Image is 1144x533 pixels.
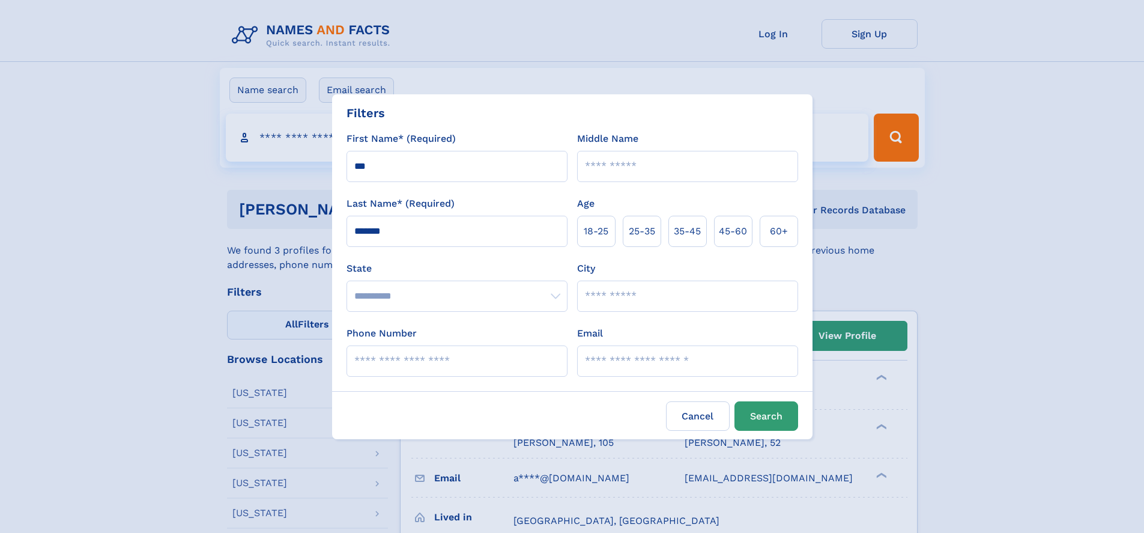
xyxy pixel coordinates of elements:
[347,196,455,211] label: Last Name* (Required)
[629,224,655,239] span: 25‑35
[666,401,730,431] label: Cancel
[719,224,747,239] span: 45‑60
[577,196,595,211] label: Age
[347,104,385,122] div: Filters
[734,401,798,431] button: Search
[347,326,417,341] label: Phone Number
[584,224,608,239] span: 18‑25
[577,326,603,341] label: Email
[674,224,701,239] span: 35‑45
[577,261,595,276] label: City
[577,132,638,146] label: Middle Name
[770,224,788,239] span: 60+
[347,132,456,146] label: First Name* (Required)
[347,261,567,276] label: State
